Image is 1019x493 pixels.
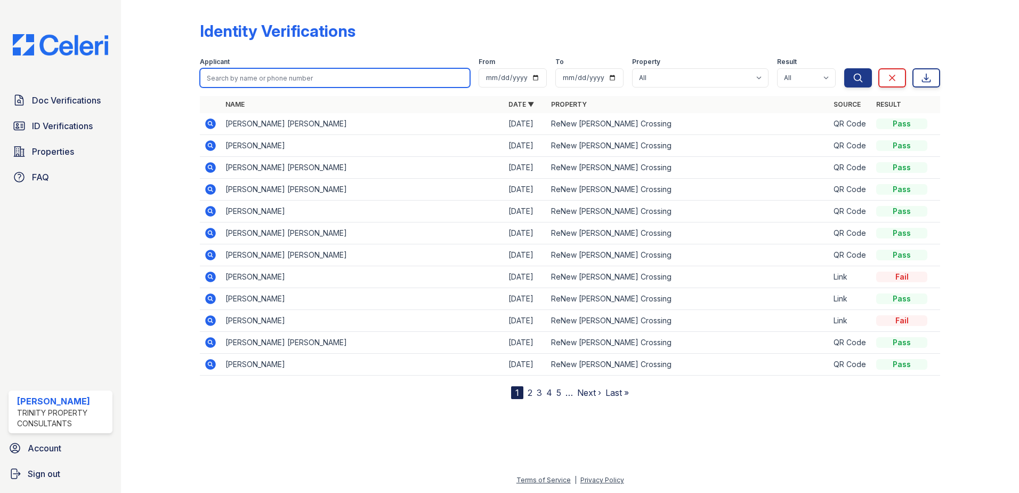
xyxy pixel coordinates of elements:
td: Link [829,288,872,310]
a: Terms of Service [516,476,571,484]
td: [PERSON_NAME] [PERSON_NAME] [221,113,504,135]
td: [DATE] [504,310,547,332]
a: Result [876,100,901,108]
td: ReNew [PERSON_NAME] Crossing [547,244,830,266]
td: [DATE] [504,332,547,354]
span: … [565,386,573,399]
span: FAQ [32,171,49,184]
div: Pass [876,206,927,217]
td: Link [829,310,872,332]
td: [DATE] [504,244,547,266]
label: Property [632,58,660,66]
div: Pass [876,250,927,260]
td: QR Code [829,135,872,157]
td: ReNew [PERSON_NAME] Crossing [547,179,830,201]
td: ReNew [PERSON_NAME] Crossing [547,157,830,179]
td: ReNew [PERSON_NAME] Crossing [547,266,830,288]
td: [PERSON_NAME] [PERSON_NAME] [221,332,504,354]
a: Properties [9,141,112,162]
td: [PERSON_NAME] [221,201,504,222]
div: Pass [876,337,927,348]
td: ReNew [PERSON_NAME] Crossing [547,332,830,354]
span: Account [28,442,61,455]
a: Sign out [4,463,117,484]
div: 1 [511,386,523,399]
td: QR Code [829,332,872,354]
div: Pass [876,228,927,238]
td: [PERSON_NAME] [PERSON_NAME] [221,222,504,244]
td: ReNew [PERSON_NAME] Crossing [547,113,830,135]
a: Last » [605,387,629,398]
td: [DATE] [504,288,547,310]
td: ReNew [PERSON_NAME] Crossing [547,222,830,244]
td: [DATE] [504,266,547,288]
a: Name [225,100,245,108]
td: QR Code [829,201,872,222]
div: Pass [876,118,927,129]
label: Result [777,58,797,66]
td: [PERSON_NAME] [221,354,504,376]
td: [DATE] [504,113,547,135]
div: Pass [876,359,927,370]
a: 3 [537,387,542,398]
td: ReNew [PERSON_NAME] Crossing [547,354,830,376]
div: Fail [876,272,927,282]
td: [DATE] [504,157,547,179]
td: [DATE] [504,222,547,244]
a: 4 [546,387,552,398]
td: [DATE] [504,179,547,201]
td: [DATE] [504,135,547,157]
div: Pass [876,184,927,195]
td: [PERSON_NAME] [PERSON_NAME] [221,244,504,266]
td: [PERSON_NAME] [221,135,504,157]
td: QR Code [829,222,872,244]
div: | [575,476,577,484]
td: [PERSON_NAME] [221,310,504,332]
td: ReNew [PERSON_NAME] Crossing [547,310,830,332]
td: ReNew [PERSON_NAME] Crossing [547,201,830,222]
td: ReNew [PERSON_NAME] Crossing [547,288,830,310]
td: QR Code [829,354,872,376]
label: From [479,58,495,66]
a: 2 [528,387,532,398]
a: Date ▼ [508,100,534,108]
label: Applicant [200,58,230,66]
div: [PERSON_NAME] [17,395,108,408]
a: ID Verifications [9,115,112,137]
td: QR Code [829,113,872,135]
td: [PERSON_NAME] [221,288,504,310]
a: FAQ [9,166,112,188]
span: Properties [32,145,74,158]
td: QR Code [829,244,872,266]
td: ReNew [PERSON_NAME] Crossing [547,135,830,157]
div: Fail [876,315,927,326]
span: Sign out [28,467,60,480]
div: Pass [876,140,927,151]
td: [PERSON_NAME] [PERSON_NAME] [221,157,504,179]
td: QR Code [829,157,872,179]
a: Next › [577,387,601,398]
div: Pass [876,293,927,304]
div: Pass [876,162,927,173]
img: CE_Logo_Blue-a8612792a0a2168367f1c8372b55b34899dd931a85d93a1a3d3e32e68fde9ad4.png [4,34,117,55]
span: Doc Verifications [32,94,101,107]
td: [PERSON_NAME] [221,266,504,288]
span: ID Verifications [32,120,93,132]
div: Identity Verifications [200,21,355,41]
td: Link [829,266,872,288]
a: Property [551,100,587,108]
td: [DATE] [504,354,547,376]
a: Account [4,438,117,459]
td: [PERSON_NAME] [PERSON_NAME] [221,179,504,201]
td: QR Code [829,179,872,201]
div: Trinity Property Consultants [17,408,108,429]
a: Source [834,100,861,108]
a: Privacy Policy [580,476,624,484]
a: 5 [556,387,561,398]
label: To [555,58,564,66]
input: Search by name or phone number [200,68,470,88]
a: Doc Verifications [9,90,112,111]
td: [DATE] [504,201,547,222]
